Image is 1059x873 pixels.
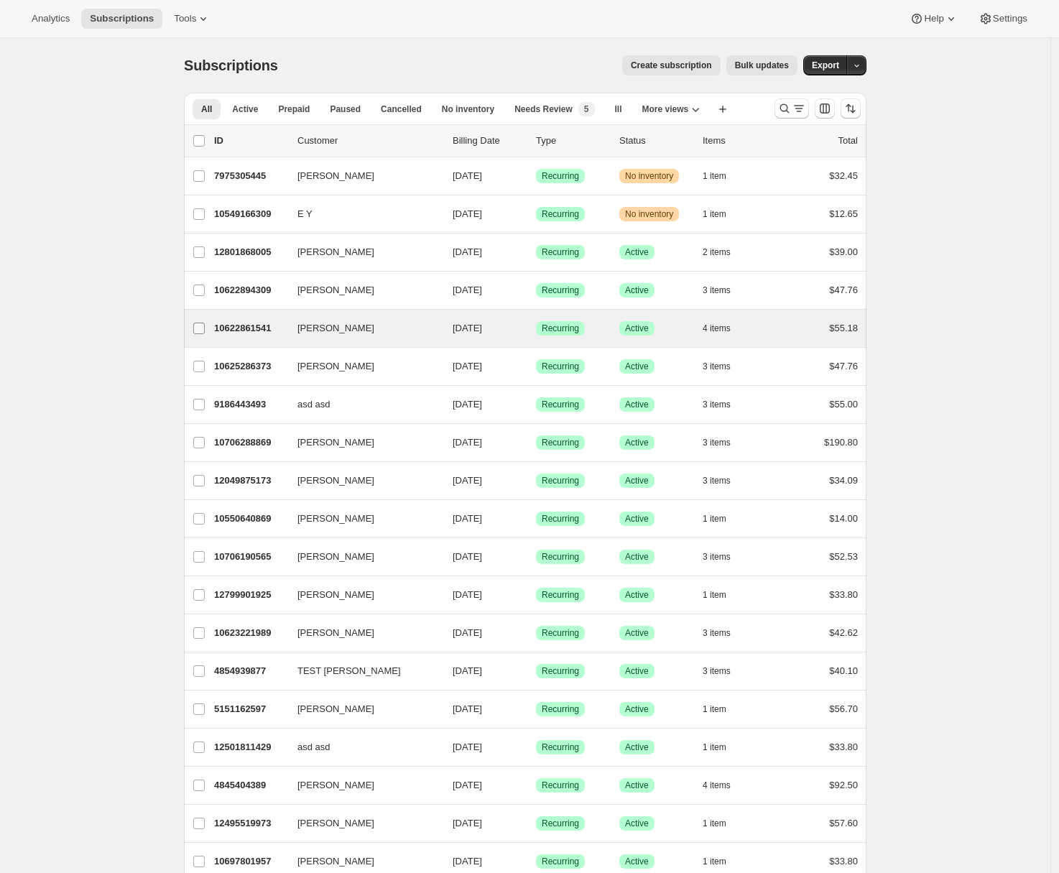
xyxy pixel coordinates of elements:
p: 12495519973 [214,816,286,831]
span: 1 item [703,208,726,220]
div: 10550640869[PERSON_NAME][DATE]SuccessRecurringSuccessActive1 item$14.00 [214,509,858,529]
button: E Y [289,203,433,226]
span: 1 item [703,742,726,753]
span: All [201,103,212,115]
span: Subscriptions [90,13,154,24]
div: 4854939877TEST [PERSON_NAME][DATE]SuccessRecurringSuccessActive3 items$40.10 [214,661,858,681]
span: Active [625,818,649,829]
div: Type [536,134,608,148]
span: No inventory [625,170,673,182]
span: Active [232,103,258,115]
p: 10622861541 [214,321,286,336]
span: Active [625,551,649,563]
span: $34.09 [829,475,858,486]
p: 10550640869 [214,512,286,526]
p: 10706288869 [214,435,286,450]
span: Active [625,856,649,867]
span: [PERSON_NAME] [297,778,374,793]
span: Recurring [542,742,579,753]
div: 10697801957[PERSON_NAME][DATE]SuccessRecurringSuccessActive1 item$33.80 [214,851,858,872]
span: 3 items [703,627,731,639]
div: 10625286373[PERSON_NAME][DATE]SuccessRecurringSuccessActive3 items$47.76 [214,356,858,377]
span: $55.00 [829,399,858,410]
span: [DATE] [453,856,482,867]
p: ID [214,134,286,148]
span: Recurring [542,361,579,372]
span: E Y [297,207,313,221]
button: 3 items [703,471,746,491]
span: Subscriptions [184,57,278,73]
button: 1 item [703,851,742,872]
button: asd asd [289,393,433,416]
span: [DATE] [453,361,482,371]
span: $33.80 [829,589,858,600]
button: 3 items [703,661,746,681]
span: [DATE] [453,285,482,295]
span: Help [924,13,943,24]
span: 1 item [703,818,726,829]
p: 7975305445 [214,169,286,183]
span: Active [625,246,649,258]
span: [DATE] [453,665,482,676]
button: [PERSON_NAME] [289,317,433,340]
span: [PERSON_NAME] [297,435,374,450]
button: 2 items [703,242,746,262]
span: $57.60 [829,818,858,828]
span: Active [625,513,649,525]
span: $14.00 [829,513,858,524]
button: Search and filter results [774,98,809,119]
span: lll [615,103,622,115]
p: 12801868005 [214,245,286,259]
span: Paused [330,103,361,115]
span: More views [642,103,689,115]
span: [DATE] [453,437,482,448]
span: 1 item [703,513,726,525]
span: [PERSON_NAME] [297,588,374,602]
p: 12799901925 [214,588,286,602]
div: 12501811429asd asd[DATE]SuccessRecurringSuccessActive1 item$33.80 [214,737,858,757]
span: $56.70 [829,703,858,714]
span: Recurring [542,856,579,867]
span: Active [625,742,649,753]
div: 10706288869[PERSON_NAME][DATE]SuccessRecurringSuccessActive3 items$190.80 [214,433,858,453]
p: 10549166309 [214,207,286,221]
span: 1 item [703,703,726,715]
span: Bulk updates [735,60,789,71]
span: Create subscription [631,60,712,71]
span: Settings [993,13,1027,24]
span: asd asd [297,397,330,412]
span: No inventory [625,208,673,220]
span: $42.62 [829,627,858,638]
span: [DATE] [453,818,482,828]
span: Recurring [542,551,579,563]
span: [PERSON_NAME] [297,169,374,183]
button: Bulk updates [726,55,797,75]
span: $33.80 [829,856,858,867]
button: [PERSON_NAME] [289,279,433,302]
button: 1 item [703,204,742,224]
span: Recurring [542,399,579,410]
span: Active [625,475,649,486]
p: 12049875173 [214,474,286,488]
span: Recurring [542,208,579,220]
p: Status [619,134,691,148]
button: [PERSON_NAME] [289,431,433,454]
span: Active [625,589,649,601]
span: Recurring [542,323,579,334]
span: Recurring [542,513,579,525]
span: 3 items [703,475,731,486]
span: [DATE] [453,475,482,486]
span: Recurring [542,285,579,296]
span: [DATE] [453,742,482,752]
p: 9186443493 [214,397,286,412]
button: 3 items [703,280,746,300]
span: Export [812,60,839,71]
span: $47.76 [829,361,858,371]
span: Active [625,285,649,296]
button: 1 item [703,509,742,529]
span: Recurring [542,475,579,486]
button: [PERSON_NAME] [289,241,433,264]
span: asd asd [297,740,330,754]
span: [DATE] [453,170,482,181]
button: 1 item [703,813,742,833]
